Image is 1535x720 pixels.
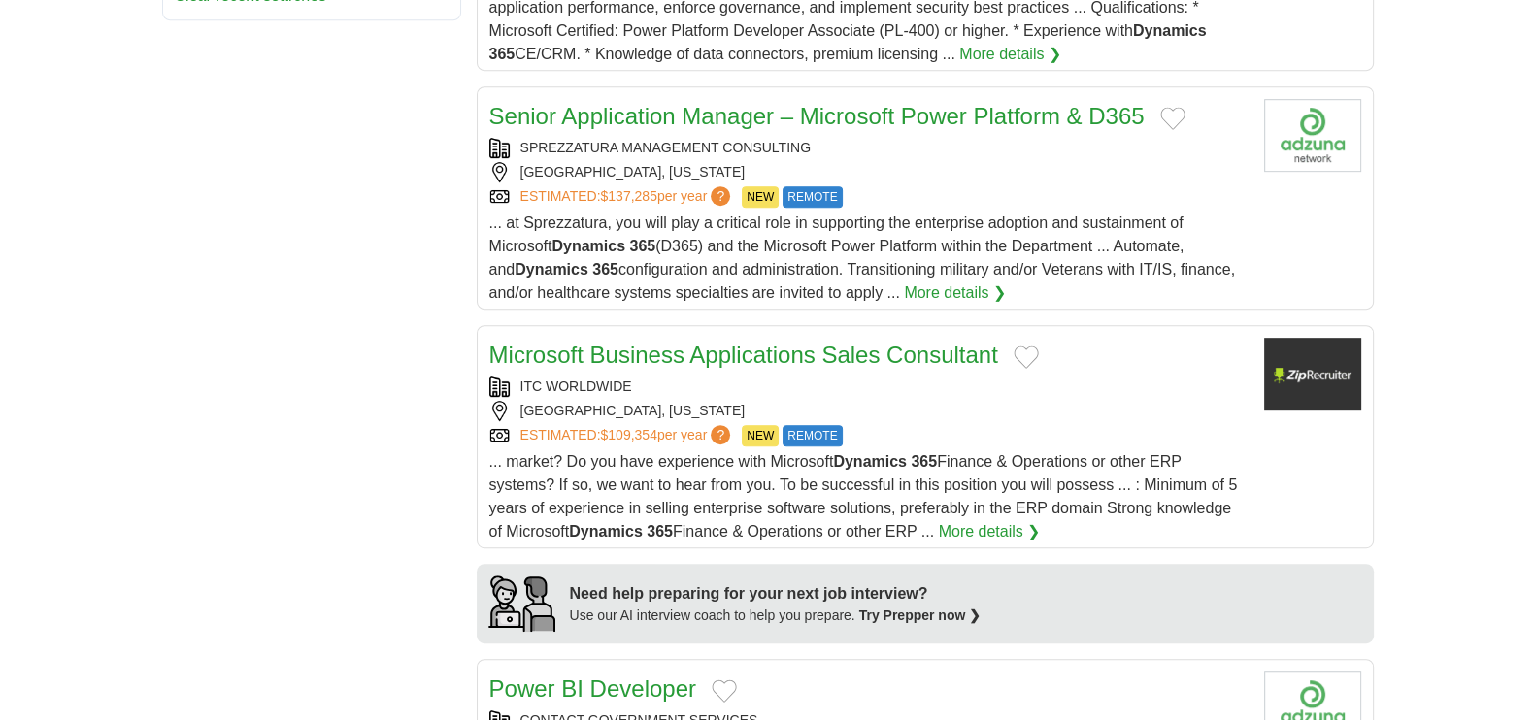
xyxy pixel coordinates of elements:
button: Add to favorite jobs [1014,345,1039,369]
span: NEW [742,425,779,446]
span: ? [711,425,730,444]
a: Microsoft Business Applications Sales Consultant [489,342,998,368]
div: ITC WORLDWIDE [489,376,1249,397]
a: More details ❯ [904,281,1006,305]
strong: Dynamics [569,523,643,540]
a: ESTIMATED:$109,354per year? [520,425,735,446]
strong: 365 [592,261,618,278]
a: Try Prepper now ❯ [859,607,982,623]
a: More details ❯ [959,43,1061,66]
strong: Dynamics [1133,22,1207,39]
div: Use our AI interview coach to help you prepare. [570,605,982,626]
img: Company logo [1264,99,1361,172]
strong: 365 [647,523,673,540]
strong: Dynamics [833,453,907,470]
span: ... market? Do you have experience with Microsoft Finance & Operations or other ERP systems? If s... [489,453,1238,540]
strong: 365 [629,238,655,254]
span: $109,354 [600,427,656,442]
div: Need help preparing for your next job interview? [570,582,982,605]
strong: Dynamics [515,261,588,278]
a: More details ❯ [939,520,1041,543]
span: $137,285 [600,188,656,204]
strong: 365 [489,46,516,62]
div: SPREZZATURA MANAGEMENT CONSULTING [489,138,1249,158]
span: ... at Sprezzatura, you will play a critical role in supporting the enterprise adoption and susta... [489,214,1235,301]
span: REMOTE [783,425,842,446]
a: Senior Application Manager – Microsoft Power Platform & D365 [489,103,1145,129]
span: ? [711,186,730,206]
strong: 365 [911,453,937,470]
span: NEW [742,186,779,208]
strong: Dynamics [551,238,625,254]
div: [GEOGRAPHIC_DATA], [US_STATE] [489,162,1249,182]
img: Company logo [1264,338,1361,410]
button: Add to favorite jobs [1160,107,1185,130]
a: Power BI Developer [489,675,696,702]
div: [GEOGRAPHIC_DATA], [US_STATE] [489,401,1249,421]
a: ESTIMATED:$137,285per year? [520,186,735,208]
button: Add to favorite jobs [712,679,737,703]
span: REMOTE [783,186,842,208]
